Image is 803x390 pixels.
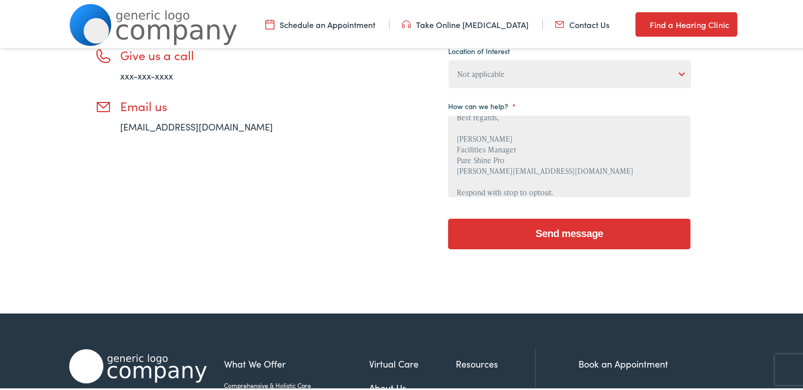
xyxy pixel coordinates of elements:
[578,355,668,368] a: Book an Appointment
[369,355,456,369] a: Virtual Care
[402,17,529,28] a: Take Online [MEDICAL_DATA]
[635,16,645,29] img: utility icon
[224,355,369,369] a: What We Offer
[265,17,375,28] a: Schedule an Appointment
[635,10,737,35] a: Find a Hearing Clinic
[120,97,303,112] h3: Email us
[120,46,303,61] h3: Give us a call
[555,17,610,28] a: Contact Us
[120,118,273,131] a: [EMAIL_ADDRESS][DOMAIN_NAME]
[265,17,274,28] img: utility icon
[555,17,564,28] img: utility icon
[456,355,535,369] a: Resources
[120,67,173,80] a: xxx-xxx-xxxx
[448,99,516,109] label: How can we help?
[402,17,411,28] img: utility icon
[448,217,690,247] input: Send message
[448,44,510,54] label: Location of Interest
[69,347,207,381] img: Alpaca Audiology
[224,379,369,388] a: Comprehensive & Holistic Care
